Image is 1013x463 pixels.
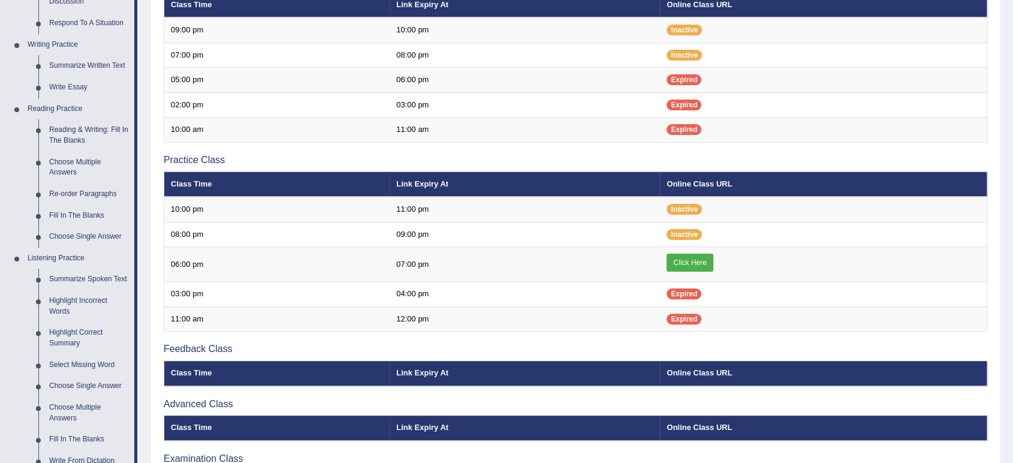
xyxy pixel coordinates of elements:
a: Respond To A Situation [44,13,134,34]
td: 03:00 pm [164,282,390,307]
a: Reading & Writing: Fill In The Blanks [44,119,134,151]
a: Fill In The Blanks [44,429,134,450]
a: Reading Practice [22,98,134,120]
a: Listening Practice [22,248,134,269]
td: 07:00 pm [164,43,390,68]
span: Inactive [667,204,702,215]
td: 08:00 pm [164,222,390,247]
td: 11:00 pm [390,197,660,222]
h3: Practice Class [164,155,987,166]
a: Select Missing Word [44,354,134,376]
a: Choose Multiple Answers [44,397,134,429]
a: Highlight Incorrect Words [44,290,134,322]
span: Inactive [667,25,702,35]
span: Expired [667,288,701,299]
a: Highlight Correct Summary [44,322,134,354]
td: 04:00 pm [390,282,660,307]
span: Expired [667,124,701,135]
a: Click Here [667,254,713,272]
td: 02:00 pm [164,92,390,118]
td: 10:00 pm [390,17,660,43]
span: Expired [667,74,701,85]
th: Class Time [164,172,390,197]
td: 06:00 pm [164,247,390,282]
a: Fill In The Blanks [44,205,134,227]
span: Inactive [667,229,702,240]
a: Re-order Paragraphs [44,184,134,205]
a: Choose Single Answer [44,226,134,248]
a: Writing Practice [22,34,134,56]
td: 09:00 pm [390,222,660,247]
span: Expired [667,314,701,324]
a: Write Essay [44,77,134,98]
td: 11:00 am [164,306,390,332]
th: Online Class URL [660,416,987,441]
span: Inactive [667,50,702,61]
h3: Advanced Class [164,399,987,410]
th: Link Expiry At [390,172,660,197]
a: Summarize Written Text [44,55,134,77]
td: 09:00 pm [164,17,390,43]
a: Summarize Spoken Text [44,269,134,290]
th: Online Class URL [660,361,987,386]
th: Class Time [164,416,390,441]
th: Link Expiry At [390,416,660,441]
span: Expired [667,100,701,110]
td: 11:00 am [390,118,660,143]
th: Online Class URL [660,172,987,197]
td: 06:00 pm [390,68,660,93]
th: Class Time [164,361,390,386]
td: 05:00 pm [164,68,390,93]
a: Choose Single Answer [44,375,134,397]
td: 12:00 pm [390,306,660,332]
td: 10:00 am [164,118,390,143]
h3: Feedback Class [164,344,987,354]
td: 07:00 pm [390,247,660,282]
td: 03:00 pm [390,92,660,118]
a: Choose Multiple Answers [44,152,134,184]
th: Link Expiry At [390,361,660,386]
td: 08:00 pm [390,43,660,68]
td: 10:00 pm [164,197,390,222]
